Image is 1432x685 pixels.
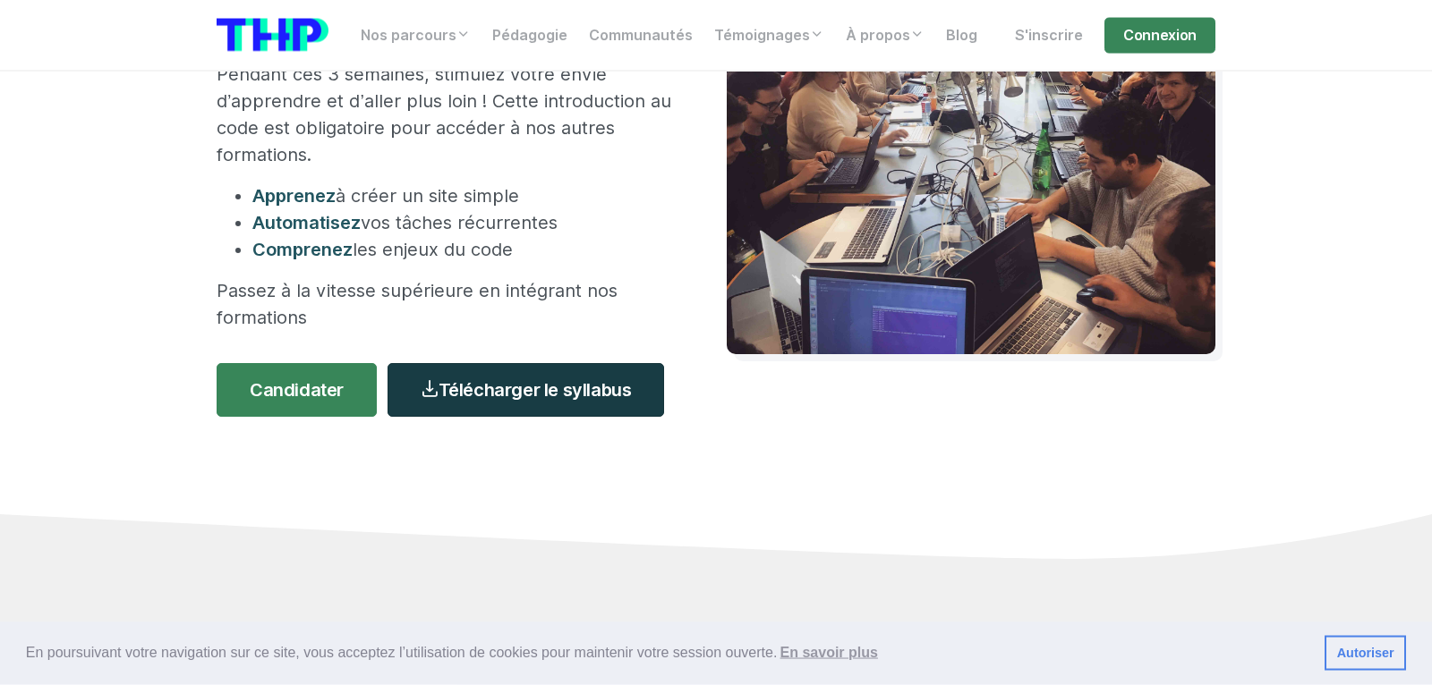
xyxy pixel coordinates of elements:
[578,18,703,54] a: Communautés
[217,19,328,52] img: logo
[217,277,673,331] p: Passez à la vitesse supérieure en intégrant nos formations
[388,363,664,417] a: Télécharger le syllabus
[252,212,361,233] span: Automatisez
[252,236,673,263] li: les enjeux du code
[482,18,578,54] a: Pédagogie
[252,209,673,236] li: vos tâches récurrentes
[1004,18,1094,54] a: S'inscrire
[703,18,835,54] a: Témoignages
[835,18,935,54] a: À propos
[252,185,336,207] span: Apprenez
[350,18,482,54] a: Nos parcours
[935,18,988,54] a: Blog
[1104,18,1215,54] a: Connexion
[252,239,353,260] span: Comprenez
[1325,636,1406,672] a: dismiss cookie message
[217,61,673,168] p: Pendant ces 3 semaines, stimulez votre envie d’apprendre et d’aller plus loin ! Cette introductio...
[26,639,1310,666] span: En poursuivant votre navigation sur ce site, vous acceptez l’utilisation de cookies pour mainteni...
[777,639,881,666] a: learn more about cookies
[252,182,673,209] li: à créer un site simple
[217,363,377,417] a: Candidater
